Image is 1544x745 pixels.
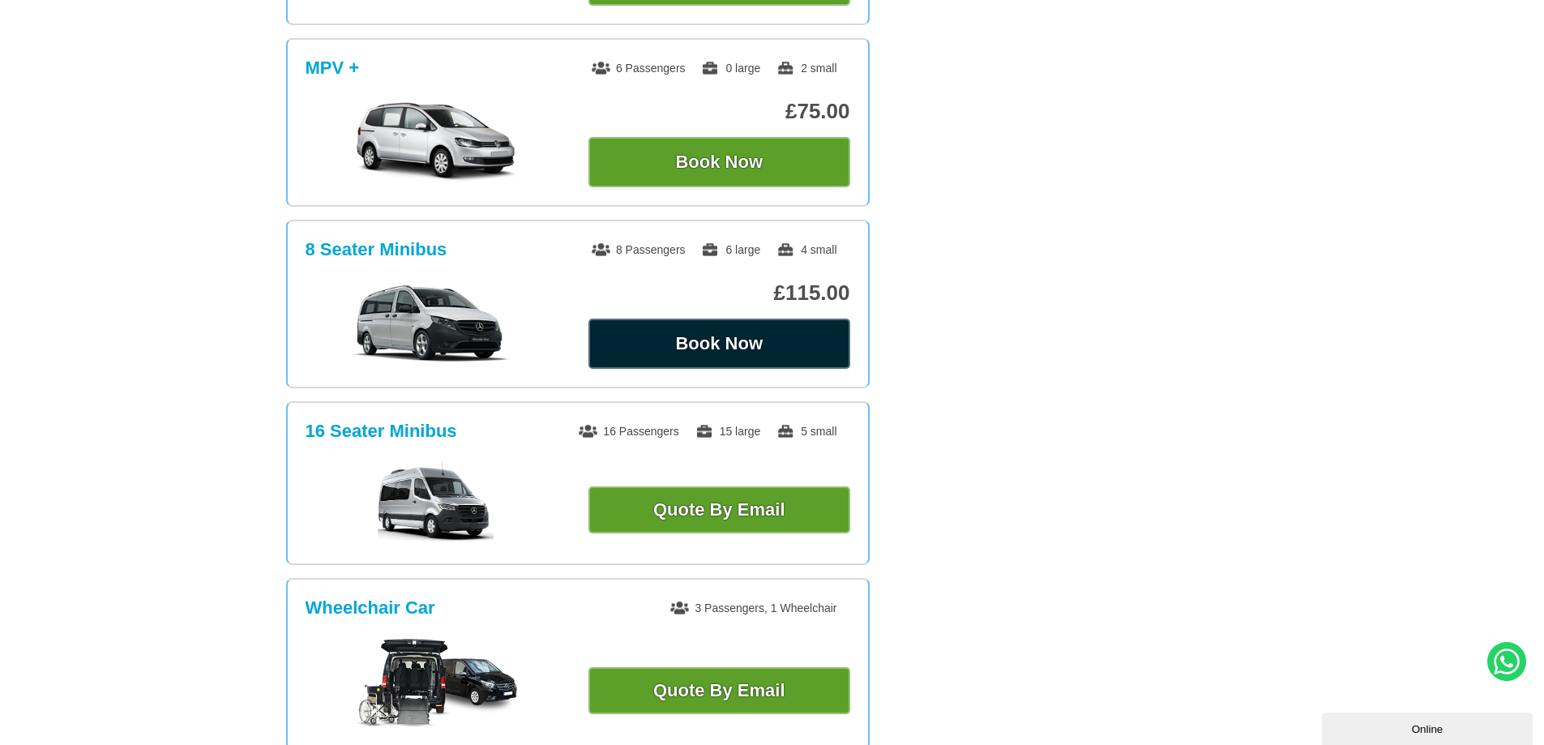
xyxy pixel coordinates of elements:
[1322,709,1536,745] iframe: chat widget
[701,243,760,256] span: 6 large
[306,421,457,442] h3: 16 Seater Minibus
[306,597,435,619] h3: Wheelchair Car
[314,283,558,364] img: 8 Seater Minibus
[378,462,494,543] img: 16 Seater Minibus
[776,425,836,438] span: 5 small
[588,280,850,306] p: £115.00
[314,101,558,182] img: MPV +
[588,99,850,124] p: £75.00
[701,62,760,75] span: 0 large
[588,486,850,533] a: Quote By Email
[695,425,761,438] span: 15 large
[306,58,360,79] h3: MPV +
[588,667,850,714] a: Quote By Email
[670,602,836,614] span: 3 Passengers, 1 Wheelchair
[579,425,678,438] span: 16 Passengers
[355,639,517,728] img: Wheelchair Car
[776,62,836,75] span: 2 small
[776,243,836,256] span: 4 small
[588,319,850,369] button: Book Now
[592,243,686,256] span: 8 Passengers
[306,239,447,260] h3: 8 Seater Minibus
[592,62,686,75] span: 6 Passengers
[588,137,850,187] button: Book Now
